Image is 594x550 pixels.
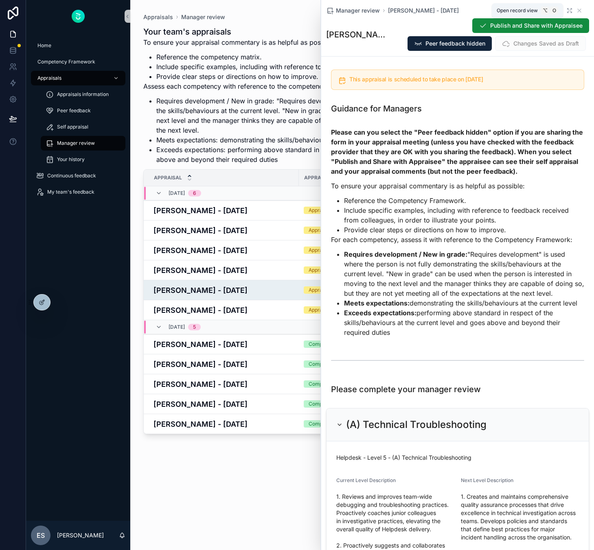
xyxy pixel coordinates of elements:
a: Complete [304,400,364,408]
a: Your history [41,152,125,167]
span: Manager review [57,140,95,146]
a: Complete [304,420,364,428]
a: Appraisal booked [304,306,364,314]
span: O [551,7,557,14]
span: Peer feedback hidden [425,39,485,48]
a: Appraisal booked [304,207,364,214]
a: Complete [304,360,364,368]
h1: [PERSON_NAME] - [DATE] [326,29,390,40]
p: To ensure your appraisal commentary is as helpful as possible: [143,37,520,47]
a: Home [31,38,125,53]
li: Requires development / New in grade: "Requires development" is used where the person is not fully... [156,96,520,135]
span: Peer feedback [57,107,91,114]
a: Appraisal booked [304,247,364,254]
a: [PERSON_NAME] - [DATE] [153,285,294,296]
strong: Requires development / New in grade: [344,250,467,258]
li: Reference the Competency Framework. [344,196,584,205]
a: Complete [304,340,364,348]
a: Appraisal booked [304,266,364,274]
img: App logo [72,10,85,23]
li: Provide clear steps or directions on how to improve. [344,225,584,235]
a: Manager review [41,136,125,151]
h1: Your team's appraisals [143,26,520,37]
a: Competency Framework [31,55,125,69]
span: Your history [57,156,85,163]
a: Appraisals information [41,87,125,102]
a: [PERSON_NAME] - [DATE] [153,419,294,430]
span: [DATE] [169,190,185,196]
span: Appraisal [154,175,182,181]
div: Appraisal booked [309,247,349,254]
div: Complete [309,400,331,408]
a: [PERSON_NAME] - [DATE] [153,205,294,216]
div: scrollable content [26,33,130,210]
h1: Please complete your manager review [331,384,481,395]
h4: [PERSON_NAME] - [DATE] [153,225,294,236]
strong: Exceeds expectations: [344,309,416,317]
span: ES [37,530,45,540]
span: Appraisals information [57,91,109,98]
span: My team's feedback [47,189,94,195]
a: [PERSON_NAME] - [DATE] [153,305,294,316]
button: Publish and Share with Appraisee [472,18,589,33]
li: "Requires development" is used where the person is not fully demonstrating the skills/behaviours ... [344,249,584,298]
span: Next Level Description [461,477,513,483]
a: Manager review [181,13,225,21]
a: [PERSON_NAME] - [DATE] [388,7,459,15]
p: Assess each competency with reference to the competency matrix: [143,81,520,91]
a: [PERSON_NAME] - [DATE] [153,379,294,390]
p: To ensure your appraisal commentary is as helpful as possible: [331,181,584,191]
span: Appraisal Status [304,175,353,181]
span: Helpdesk - Level 5 - (A) Technical Troubleshooting [336,454,471,462]
a: Manager review [326,7,380,15]
li: Provide clear steps or directions on how to improve. [156,72,520,81]
li: performing above standard in respect of the skills/behaviours at the current level and goes above... [344,308,584,337]
span: Open record view [497,7,538,14]
div: Complete [309,340,331,348]
span: Appraisals [37,75,61,81]
div: Appraisal booked [309,227,349,234]
li: Include specific examples, including with reference to feedback received from colleagues, in orde... [344,205,584,225]
strong: Please can you select the "Peer feedback hidden" option if you are sharing the form in your appra... [331,128,583,175]
div: Complete [309,360,331,368]
p: [PERSON_NAME] [57,531,104,539]
div: Appraisal booked [309,286,349,294]
strong: Meets expectations: [344,299,410,307]
span: Self appraisal [57,124,88,130]
span: Publish and Share with Appraisee [490,22,583,30]
a: Complete [304,380,364,388]
span: Competency Framework [37,59,95,65]
a: [PERSON_NAME] - [DATE] [153,359,294,370]
a: Self appraisal [41,120,125,134]
div: 5 [193,324,196,330]
button: Peer feedback hidden [408,36,492,51]
li: demonstrating the skills/behaviours at the current level [344,298,584,308]
a: Appraisal booked [304,227,364,234]
div: Complete [309,420,331,428]
a: Continuous feedback [31,168,125,183]
a: [PERSON_NAME] - [DATE] [153,265,294,276]
a: Appraisals [31,71,125,85]
a: Appraisals [143,13,173,21]
a: [PERSON_NAME] - [DATE] [153,399,294,410]
span: Current Level Description [336,477,396,483]
span: ⌥ [542,7,548,14]
p: For each competency, assess it with reference to the Competency Framework: [331,235,584,244]
div: Appraisal booked [309,306,349,314]
a: [PERSON_NAME] - [DATE] [153,245,294,256]
div: Appraisal booked [309,266,349,274]
span: Continuous feedback [47,172,96,179]
h5: This appraisal is scheduled to take place on 02/09/2025 [349,76,577,82]
a: [PERSON_NAME] - [DATE] [153,339,294,350]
